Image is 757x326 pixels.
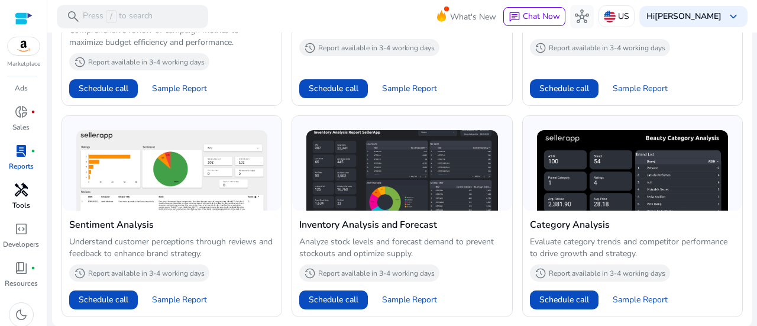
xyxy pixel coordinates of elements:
span: Schedule call [539,82,589,95]
p: Report available in 3-4 working days [88,57,205,67]
p: Resources [5,278,38,289]
span: Sample Report [382,294,437,306]
span: keyboard_arrow_down [726,9,740,24]
p: Hi [646,12,722,21]
span: hub [575,9,589,24]
p: US [618,6,629,27]
b: [PERSON_NAME] [655,11,722,22]
button: Schedule call [299,79,368,98]
h4: Category Analysis [530,218,735,232]
span: Sample Report [152,83,207,95]
span: history_2 [74,56,86,68]
button: Sample Report [143,79,216,98]
span: Chat Now [523,11,560,22]
span: lab_profile [14,144,28,158]
span: code_blocks [14,222,28,236]
span: chat [509,11,520,23]
span: / [106,10,117,23]
button: Sample Report [603,291,677,309]
span: Sample Report [613,294,668,306]
button: Schedule call [530,291,599,309]
span: fiber_manual_record [31,266,35,270]
p: Sales [12,122,30,133]
span: dark_mode [14,308,28,322]
button: Schedule call [299,291,368,309]
p: Understand customer perceptions through reviews and feedback to enhance brand strategy. [69,236,274,260]
span: Sample Report [382,83,437,95]
p: Ads [15,83,28,93]
span: Schedule call [539,293,589,306]
button: hub [570,5,594,28]
img: us.svg [604,11,616,22]
button: Schedule call [69,79,138,98]
span: Sample Report [613,83,668,95]
p: Report available in 3-4 working days [318,43,435,53]
span: Schedule call [79,293,128,306]
p: Analyze stock levels and forecast demand to prevent stockouts and optimize supply. [299,236,504,260]
p: Press to search [83,10,153,23]
span: Schedule call [309,82,358,95]
p: Comprehensive review of campaign metrics to maximize budget efficiency and performance. [69,25,274,49]
p: Report available in 3-4 working days [88,269,205,278]
span: history_2 [74,267,86,279]
p: Marketplace [7,60,40,69]
button: Schedule call [530,79,599,98]
button: Sample Report [373,79,447,98]
span: fiber_manual_record [31,109,35,114]
p: Developers [3,239,39,250]
span: What's New [450,7,496,27]
p: Reports [9,161,34,172]
span: Schedule call [309,293,358,306]
span: search [66,9,80,24]
p: Tools [12,200,30,211]
span: handyman [14,183,28,197]
button: Sample Report [143,291,216,309]
span: Schedule call [79,82,128,95]
span: book_4 [14,261,28,275]
span: Sample Report [152,294,207,306]
span: history_2 [535,42,546,54]
img: amazon.svg [8,37,40,55]
button: Sample Report [373,291,447,309]
span: history_2 [304,42,316,54]
h4: Sentiment Analysis [69,218,274,232]
p: Report available in 3-4 working days [549,269,665,278]
span: donut_small [14,105,28,119]
p: Report available in 3-4 working days [549,43,665,53]
span: history_2 [535,267,546,279]
span: history_2 [304,267,316,279]
p: Report available in 3-4 working days [318,269,435,278]
p: Evaluate category trends and competitor performance to drive growth and strategy. [530,236,735,260]
button: Sample Report [603,79,677,98]
h4: Inventory Analysis and Forecast [299,218,504,232]
span: fiber_manual_record [31,149,35,153]
button: chatChat Now [503,7,565,26]
button: Schedule call [69,291,138,309]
